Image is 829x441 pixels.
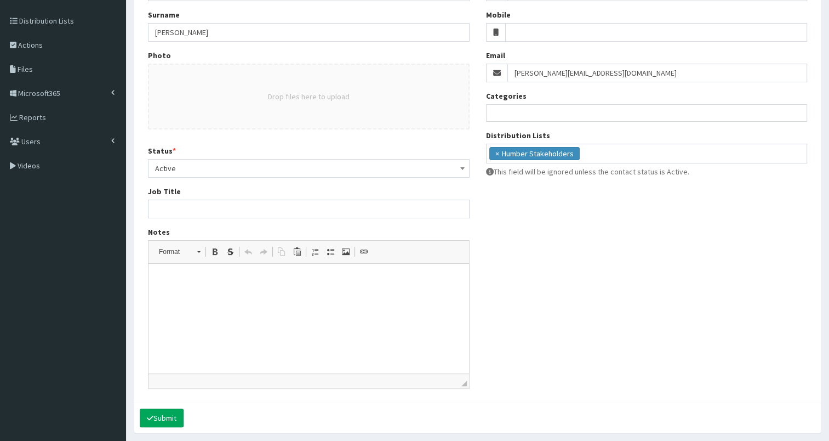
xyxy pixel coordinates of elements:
[148,159,470,178] span: Active
[338,245,353,259] a: Image
[241,245,256,259] a: Undo (Ctrl+Z)
[18,64,33,74] span: Files
[18,40,43,50] span: Actions
[256,245,271,259] a: Redo (Ctrl+Y)
[486,166,808,177] p: This field will be ignored unless the contact status is Active.
[486,9,511,20] label: Mobile
[489,147,580,160] li: Humber Stakeholders
[153,244,206,259] a: Format
[222,245,238,259] a: Strike Through
[19,112,46,122] span: Reports
[18,161,40,171] span: Videos
[323,245,338,259] a: Insert/Remove Bulleted List
[148,9,180,20] label: Surname
[21,137,41,146] span: Users
[153,245,192,259] span: Format
[140,409,184,427] button: Submit
[18,88,60,98] span: Microsoft365
[356,245,371,259] a: Link (Ctrl+L)
[486,130,550,141] label: Distribution Lists
[207,245,222,259] a: Bold (Ctrl+B)
[148,50,171,61] label: Photo
[19,16,74,26] span: Distribution Lists
[148,227,170,238] label: Notes
[486,91,527,101] label: Categories
[148,145,176,156] label: Status
[148,264,469,374] iframe: Rich Text Editor, notes
[155,161,462,176] span: Active
[486,50,505,61] label: Email
[289,245,305,259] a: Paste (Ctrl+V)
[495,148,499,159] span: ×
[461,381,467,386] span: Drag to resize
[274,245,289,259] a: Copy (Ctrl+C)
[148,186,181,197] label: Job Title
[307,245,323,259] a: Insert/Remove Numbered List
[268,91,350,102] button: Drop files here to upload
